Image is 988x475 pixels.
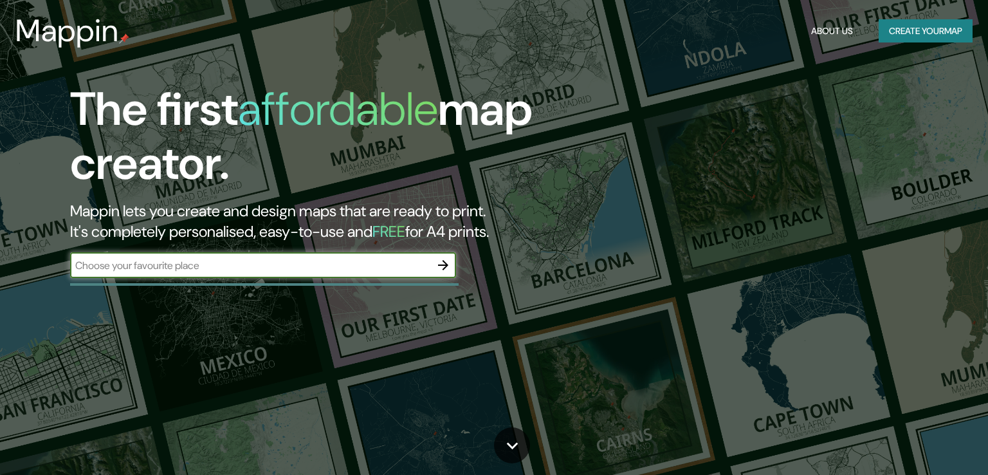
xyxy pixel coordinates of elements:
h3: Mappin [15,13,119,49]
button: Create yourmap [879,19,973,43]
img: mappin-pin [119,33,129,44]
h1: affordable [238,79,438,139]
h2: Mappin lets you create and design maps that are ready to print. It's completely personalised, eas... [70,201,564,242]
h5: FREE [372,221,405,241]
h1: The first map creator. [70,82,564,201]
button: About Us [806,19,858,43]
input: Choose your favourite place [70,258,430,273]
